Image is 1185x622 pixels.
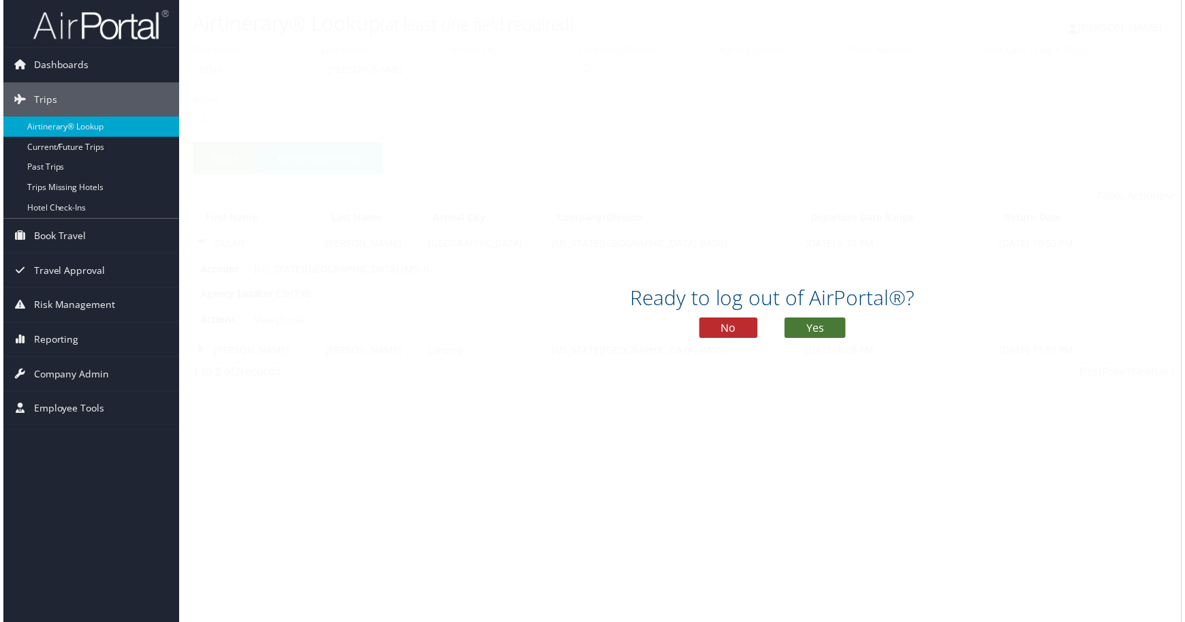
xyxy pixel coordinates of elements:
button: No [700,320,759,340]
button: Yes [786,320,847,340]
span: Company Admin [31,359,106,393]
span: Employee Tools [31,394,101,428]
span: Dashboards [31,48,86,82]
span: Reporting [31,324,76,358]
span: Trips [31,83,54,117]
span: Travel Approval [31,255,102,289]
img: airportal-logo.png [30,9,166,41]
span: Book Travel [31,220,83,254]
span: Risk Management [31,290,112,324]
